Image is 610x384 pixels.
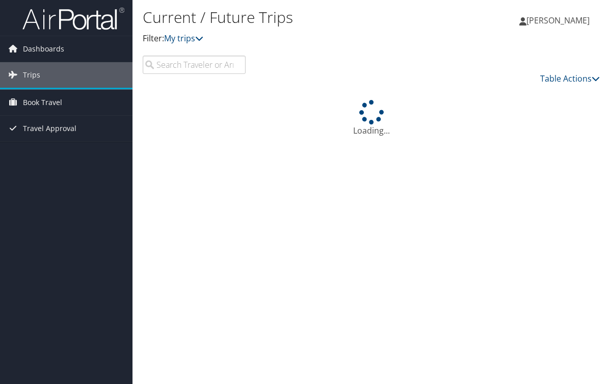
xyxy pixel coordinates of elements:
span: [PERSON_NAME] [526,15,590,26]
span: Book Travel [23,90,62,115]
p: Filter: [143,32,447,45]
a: My trips [164,33,203,44]
a: [PERSON_NAME] [519,5,600,36]
a: Table Actions [540,73,600,84]
div: Loading... [143,100,600,137]
span: Trips [23,62,40,88]
h1: Current / Future Trips [143,7,447,28]
input: Search Traveler or Arrival City [143,56,246,74]
span: Travel Approval [23,116,76,141]
img: airportal-logo.png [22,7,124,31]
span: Dashboards [23,36,64,62]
